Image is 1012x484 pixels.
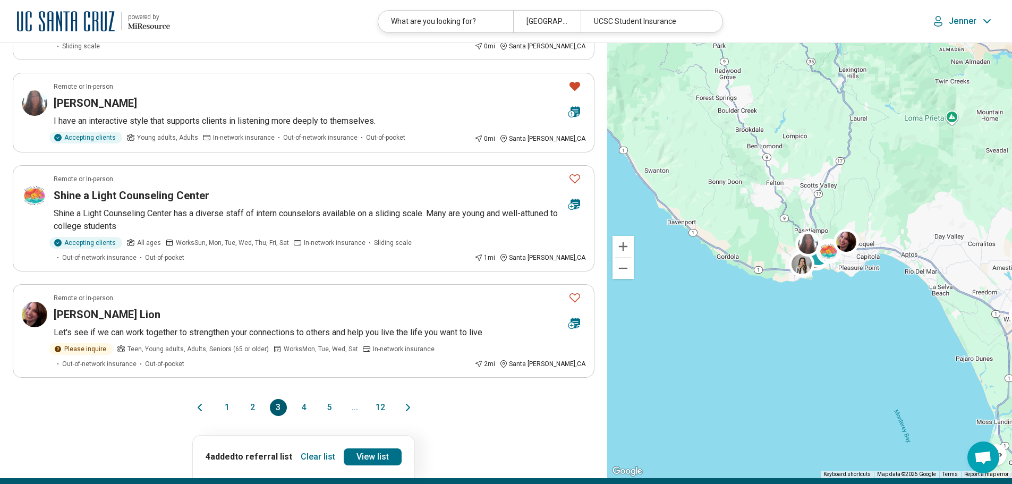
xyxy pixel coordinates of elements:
[374,238,412,248] span: Sliding scale
[967,441,999,473] div: Open chat
[17,9,115,34] img: University of California at Santa Cruz
[402,399,414,416] button: Next page
[145,359,184,369] span: Out-of-pocket
[877,471,936,477] span: Map data ©2025 Google
[581,11,716,32] div: UCSC Student Insurance
[54,293,113,303] p: Remote or In-person
[219,399,236,416] button: 1
[295,399,312,416] button: 4
[235,452,292,462] span: to referral list
[378,11,513,32] div: What are you looking for?
[213,133,275,142] span: In-network insurance
[942,471,958,477] a: Terms (opens in new tab)
[49,237,122,249] div: Accepting clients
[499,134,585,143] div: Santa [PERSON_NAME] , CA
[296,448,339,465] button: Clear list
[284,344,358,354] span: Works Mon, Tue, Wed, Sat
[127,344,269,354] span: Teen, Young adults, Adults, Seniors (65 or older)
[206,451,292,463] p: 4 added
[49,343,113,355] div: Please inquire
[137,238,161,248] span: All ages
[564,75,585,97] button: Favorite
[373,344,435,354] span: In-network insurance
[499,359,585,369] div: Santa [PERSON_NAME] , CA
[474,134,495,143] div: 0 mi
[985,444,1007,465] button: Map camera controls
[474,41,495,51] div: 0 mi
[54,207,585,233] p: Shine a Light Counseling Center has a diverse staff of intern counselors available on a sliding s...
[176,238,289,248] span: Works Sun, Mon, Tue, Wed, Thu, Fri, Sat
[321,399,338,416] button: 5
[54,326,585,339] p: Let's see if we can work together to strengthen your connections to others and help you live the ...
[499,41,585,51] div: Santa [PERSON_NAME] , CA
[613,258,634,279] button: Zoom out
[145,253,184,262] span: Out-of-pocket
[474,253,495,262] div: 1 mi
[610,464,645,478] a: Open this area in Google Maps (opens a new window)
[949,16,976,27] p: Jenner
[366,133,405,142] span: Out-of-pocket
[564,287,585,309] button: Favorite
[49,132,122,143] div: Accepting clients
[610,464,645,478] img: Google
[613,236,634,257] button: Zoom in
[62,41,100,51] span: Sliding scale
[62,359,137,369] span: Out-of-network insurance
[137,133,198,142] span: Young adults, Adults
[54,96,137,111] h3: [PERSON_NAME]
[270,399,287,416] button: 3
[54,307,160,322] h3: [PERSON_NAME] Lion
[564,168,585,190] button: Favorite
[62,253,137,262] span: Out-of-network insurance
[474,359,495,369] div: 2 mi
[128,12,170,22] div: powered by
[372,399,389,416] button: 12
[54,82,113,91] p: Remote or In-person
[964,471,1009,477] a: Report a map error
[344,448,402,465] a: View list
[499,253,585,262] div: Santa [PERSON_NAME] , CA
[823,471,871,478] button: Keyboard shortcuts
[283,133,358,142] span: Out-of-network insurance
[54,174,113,184] p: Remote or In-person
[346,399,363,416] span: ...
[54,115,585,128] p: I have an interactive style that supports clients in listening more deeply to themselves.
[193,399,206,416] button: Previous page
[304,238,365,248] span: In-network insurance
[513,11,581,32] div: [GEOGRAPHIC_DATA], [GEOGRAPHIC_DATA]
[17,9,170,34] a: University of California at Santa Cruzpowered by
[244,399,261,416] button: 2
[54,188,209,203] h3: Shine a Light Counseling Center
